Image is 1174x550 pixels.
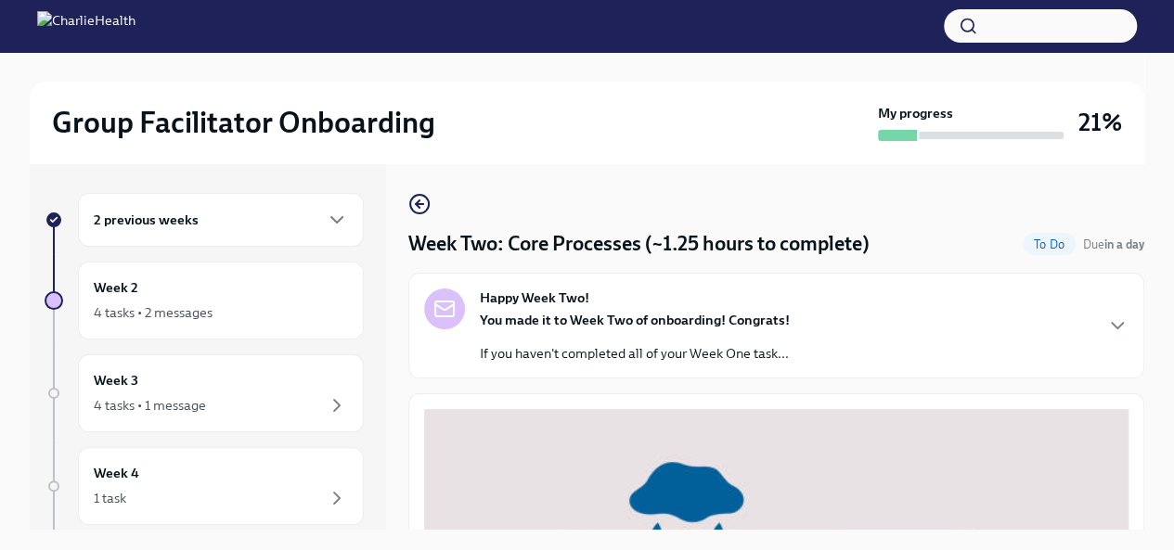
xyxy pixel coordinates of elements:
[94,463,139,483] h6: Week 4
[480,344,790,363] p: If you haven't completed all of your Week One task...
[1023,237,1076,251] span: To Do
[1083,237,1144,251] span: Due
[45,447,364,525] a: Week 41 task
[1104,237,1144,251] strong: in a day
[480,312,790,328] strong: You made it to Week Two of onboarding! Congrats!
[94,277,138,298] h6: Week 2
[37,11,135,41] img: CharlieHealth
[94,489,126,507] div: 1 task
[1083,236,1144,253] span: October 13th, 2025 10:00
[78,193,364,247] div: 2 previous weeks
[94,370,138,390] h6: Week 3
[480,288,589,307] strong: Happy Week Two!
[408,230,870,258] h4: Week Two: Core Processes (~1.25 hours to complete)
[45,262,364,339] a: Week 24 tasks • 2 messages
[94,303,213,322] div: 4 tasks • 2 messages
[1078,106,1122,139] h3: 21%
[94,210,199,230] h6: 2 previous weeks
[52,104,435,141] h2: Group Facilitator Onboarding
[878,104,953,122] strong: My progress
[94,396,206,415] div: 4 tasks • 1 message
[45,354,364,432] a: Week 34 tasks • 1 message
